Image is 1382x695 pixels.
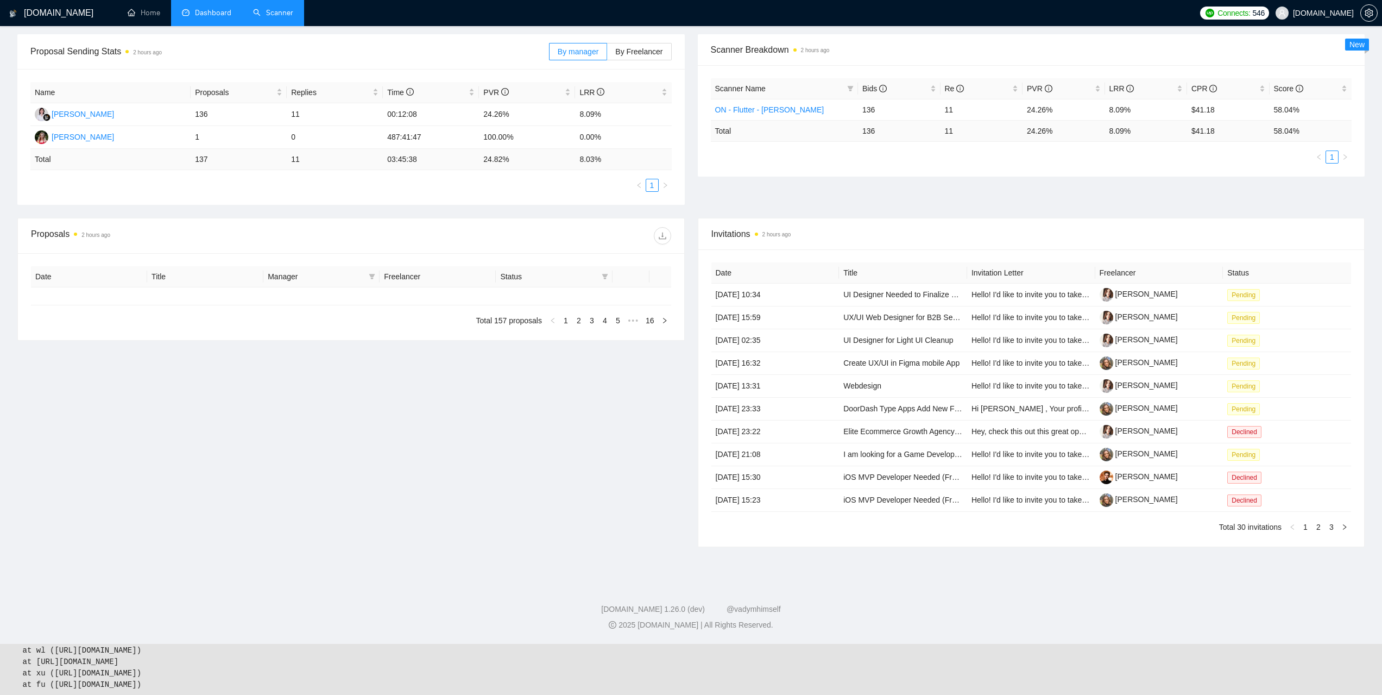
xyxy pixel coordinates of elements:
td: [DATE] 13:31 [711,375,840,398]
a: 3 [1326,521,1337,533]
a: [PERSON_NAME] [1100,449,1178,458]
span: LRR [1109,84,1134,93]
td: UX/UI Web Designer for B2B Service Websites (Coaches, Accountants, HR Consultants) [839,306,967,329]
span: right [661,317,668,324]
span: Time [387,88,413,97]
img: c1gYtiVgVa2I9IBFxByhESs053MjkAGdX4utARXi_DZBT575lWwWfX2Jpf8sKh3g3t [1100,356,1113,370]
span: Scanner Breakdown [711,43,1352,57]
a: 4 [599,315,611,327]
td: 24.26% [479,103,575,126]
td: 100.00% [479,126,575,149]
a: Pending [1227,313,1264,322]
td: 136 [191,103,287,126]
a: Pending [1227,290,1264,299]
a: 1 [560,315,572,327]
td: [DATE] 15:23 [711,489,840,512]
span: dashboard [182,9,190,16]
td: [DATE] 23:22 [711,421,840,443]
time: 2 hours ago [762,231,791,237]
a: Declined [1227,427,1266,436]
span: right [662,182,668,189]
a: Pending [1227,359,1264,367]
span: Proposal Sending Stats [30,45,549,58]
span: filter [367,268,377,285]
th: Replies [287,82,383,103]
a: [PERSON_NAME] [1100,312,1178,321]
th: Date [31,266,147,287]
a: [PERSON_NAME] [1100,427,1178,435]
span: filter [847,85,854,92]
span: info-circle [501,88,509,96]
td: Total [711,120,859,141]
a: ON - Flutter - [PERSON_NAME] [715,105,824,114]
li: Next Page [659,179,672,192]
th: Freelancer [1095,262,1223,284]
img: c1z5Yde74AZROrJJx4UqJU12LRKuV_8sSV9L78phsyr-q8Ydk_58aVWTmB0TB-Ek6P [1100,334,1113,347]
a: Declined [1227,496,1266,504]
a: Declined [1227,473,1266,481]
span: 546 [1253,7,1265,19]
span: filter [600,268,610,285]
a: [DOMAIN_NAME] 1.26.0 (dev) [601,605,705,613]
span: left [550,317,556,324]
span: Proposals [195,86,274,98]
a: 2 [1312,521,1324,533]
td: $ 41.18 [1187,120,1270,141]
td: [DATE] 10:34 [711,284,840,306]
span: left [636,182,642,189]
span: Pending [1227,312,1260,324]
td: iOS MVP Developer Needed (Frontend Only) – UI Ready, Animations 80% Ready, No Backend [839,489,967,512]
img: AK [35,108,48,121]
th: Status [1223,262,1351,284]
button: left [633,179,646,192]
span: info-circle [1126,85,1134,92]
a: [PERSON_NAME] [1100,290,1178,298]
a: iOS MVP Developer Needed (Frontend Only) – UI Ready, Animations 80% Ready, No Backend [843,473,1163,481]
td: I am looking for a Game Developer to integrate a play-to-earn game into my VPN service. [839,443,967,466]
th: Invitation Letter [967,262,1095,284]
td: $41.18 [1187,99,1270,120]
button: right [658,314,671,327]
a: 3 [586,315,598,327]
td: 8.09 % [1105,120,1188,141]
button: left [1312,151,1326,164]
button: right [1338,521,1351,534]
button: right [659,179,672,192]
td: 136 [858,99,941,120]
img: c1z5Yde74AZROrJJx4UqJU12LRKuV_8sSV9L78phsyr-q8Ydk_58aVWTmB0TB-Ek6P [1100,379,1113,393]
td: 03:45:38 [383,149,479,170]
li: Next 5 Pages [624,314,642,327]
span: Score [1274,84,1303,93]
a: Pending [1227,450,1264,459]
time: 2 hours ago [133,49,162,55]
span: By manager [558,47,598,56]
li: 1 [646,179,659,192]
img: c1z5Yde74AZROrJJx4UqJU12LRKuV_8sSV9L78phsyr-q8Ydk_58aVWTmB0TB-Ek6P [1100,311,1113,324]
li: Next Page [1339,151,1352,164]
span: info-circle [879,85,887,92]
span: info-circle [406,88,414,96]
li: Next Page [1338,521,1351,534]
li: 1 [559,314,572,327]
img: c1gYtiVgVa2I9IBFxByhESs053MjkAGdX4utARXi_DZBT575lWwWfX2Jpf8sKh3g3t [1100,402,1113,416]
a: searchScanner [253,8,293,17]
span: Status [500,271,597,283]
div: Proposals [31,227,351,245]
td: 11 [287,149,383,170]
span: Manager [268,271,364,283]
a: iOS MVP Developer Needed (Frontend Only) – UI Ready, Animations 80% Ready, No Backend [843,496,1163,504]
span: By Freelancer [615,47,662,56]
td: Webdesign [839,375,967,398]
a: UI Designer Needed to Finalize Cohesive Website UI [843,290,1022,299]
a: [PERSON_NAME] [1100,381,1178,390]
td: 487:41:47 [383,126,479,149]
td: 0 [287,126,383,149]
div: [PERSON_NAME] [52,131,114,143]
a: Create UX/UI in Figma mobile App [843,359,960,367]
td: 58.04 % [1270,120,1352,141]
td: UI Designer Needed to Finalize Cohesive Website UI [839,284,967,306]
span: info-circle [956,85,964,92]
a: AK[PERSON_NAME] [35,109,114,118]
img: c1gYtiVgVa2I9IBFxByhESs053MjkAGdX4utARXi_DZBT575lWwWfX2Jpf8sKh3g3t [1100,448,1113,461]
span: Dashboard [195,8,231,17]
